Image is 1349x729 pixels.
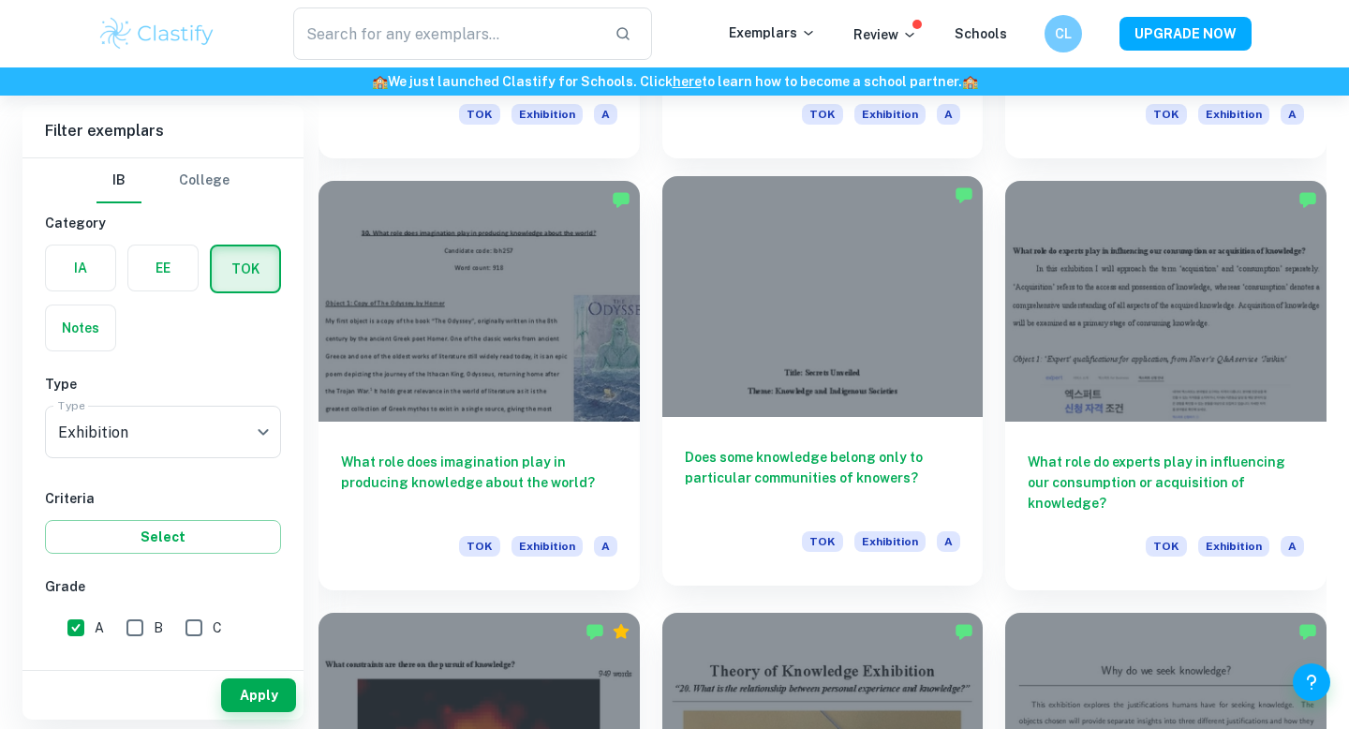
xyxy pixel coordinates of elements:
a: What role does imagination play in producing knowledge about the world?TOKExhibitionA [319,181,640,590]
span: C [213,617,222,638]
button: Apply [221,678,296,712]
h6: What role do experts play in influencing our consumption or acquisition of knowledge? [1028,452,1304,513]
span: Exhibition [511,536,583,557]
span: A [594,104,617,125]
button: Select [45,520,281,554]
button: IB [96,158,141,203]
div: Exhibition [45,406,281,458]
img: Marked [612,190,630,209]
img: Clastify logo [97,15,216,52]
span: TOK [802,104,843,125]
span: TOK [1146,104,1187,125]
span: TOK [459,536,500,557]
span: TOK [802,531,843,552]
button: CL [1045,15,1082,52]
h6: We just launched Clastify for Schools. Click to learn how to become a school partner. [4,71,1345,92]
span: TOK [1146,536,1187,557]
a: here [673,74,702,89]
label: Type [58,397,85,413]
span: B [154,617,163,638]
button: Help and Feedback [1293,663,1330,701]
span: Exhibition [1198,536,1269,557]
span: Exhibition [854,531,926,552]
button: IA [46,245,115,290]
h6: Criteria [45,488,281,509]
input: Search for any exemplars... [293,7,600,60]
button: College [179,158,230,203]
span: A [95,617,104,638]
a: Does some knowledge belong only to particular communities of knowers?TOKExhibitionA [662,181,984,590]
span: A [1281,104,1304,125]
button: UPGRADE NOW [1119,17,1252,51]
img: Marked [586,622,604,641]
a: What role do experts play in influencing our consumption or acquisition of knowledge?TOKExhibitionA [1005,181,1327,590]
p: Review [853,24,917,45]
h6: Category [45,213,281,233]
h6: Type [45,374,281,394]
img: Marked [955,622,973,641]
span: A [937,104,960,125]
div: Premium [612,622,630,641]
span: 🏫 [372,74,388,89]
span: 🏫 [962,74,978,89]
img: Marked [1298,190,1317,209]
span: A [594,536,617,557]
img: Marked [955,186,973,204]
h6: What role does imagination play in producing knowledge about the world? [341,452,617,513]
span: Exhibition [511,104,583,125]
h6: Filter exemplars [22,105,304,157]
a: Schools [955,26,1007,41]
span: Exhibition [854,104,926,125]
h6: Grade [45,576,281,597]
h6: Does some knowledge belong only to particular communities of knowers? [685,447,961,509]
button: EE [128,245,198,290]
button: Notes [46,305,115,350]
span: A [1281,536,1304,557]
h6: CL [1053,23,1075,44]
img: Marked [1298,622,1317,641]
p: Exemplars [729,22,816,43]
button: TOK [212,246,279,291]
div: Filter type choice [96,158,230,203]
span: TOK [459,104,500,125]
span: A [937,531,960,552]
span: Exhibition [1198,104,1269,125]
